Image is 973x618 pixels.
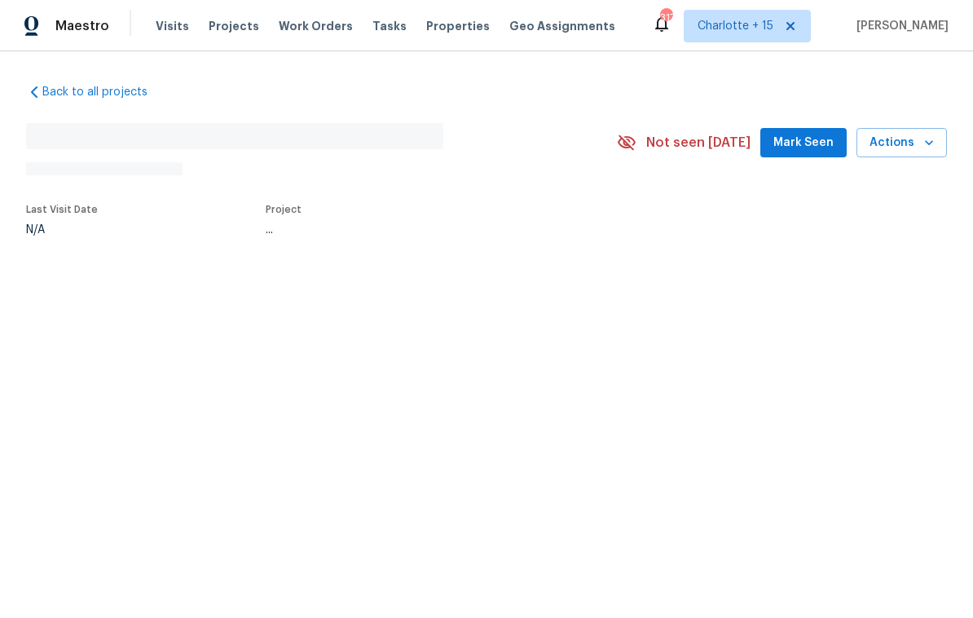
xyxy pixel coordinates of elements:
[760,128,847,158] button: Mark Seen
[660,10,671,26] div: 317
[372,20,407,32] span: Tasks
[509,18,615,34] span: Geo Assignments
[156,18,189,34] span: Visits
[26,84,183,100] a: Back to all projects
[698,18,773,34] span: Charlotte + 15
[870,133,934,153] span: Actions
[26,205,98,214] span: Last Visit Date
[773,133,834,153] span: Mark Seen
[209,18,259,34] span: Projects
[856,128,947,158] button: Actions
[646,135,751,151] span: Not seen [DATE]
[279,18,353,34] span: Work Orders
[266,205,302,214] span: Project
[266,224,579,236] div: ...
[426,18,490,34] span: Properties
[26,224,98,236] div: N/A
[55,18,109,34] span: Maestro
[850,18,949,34] span: [PERSON_NAME]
